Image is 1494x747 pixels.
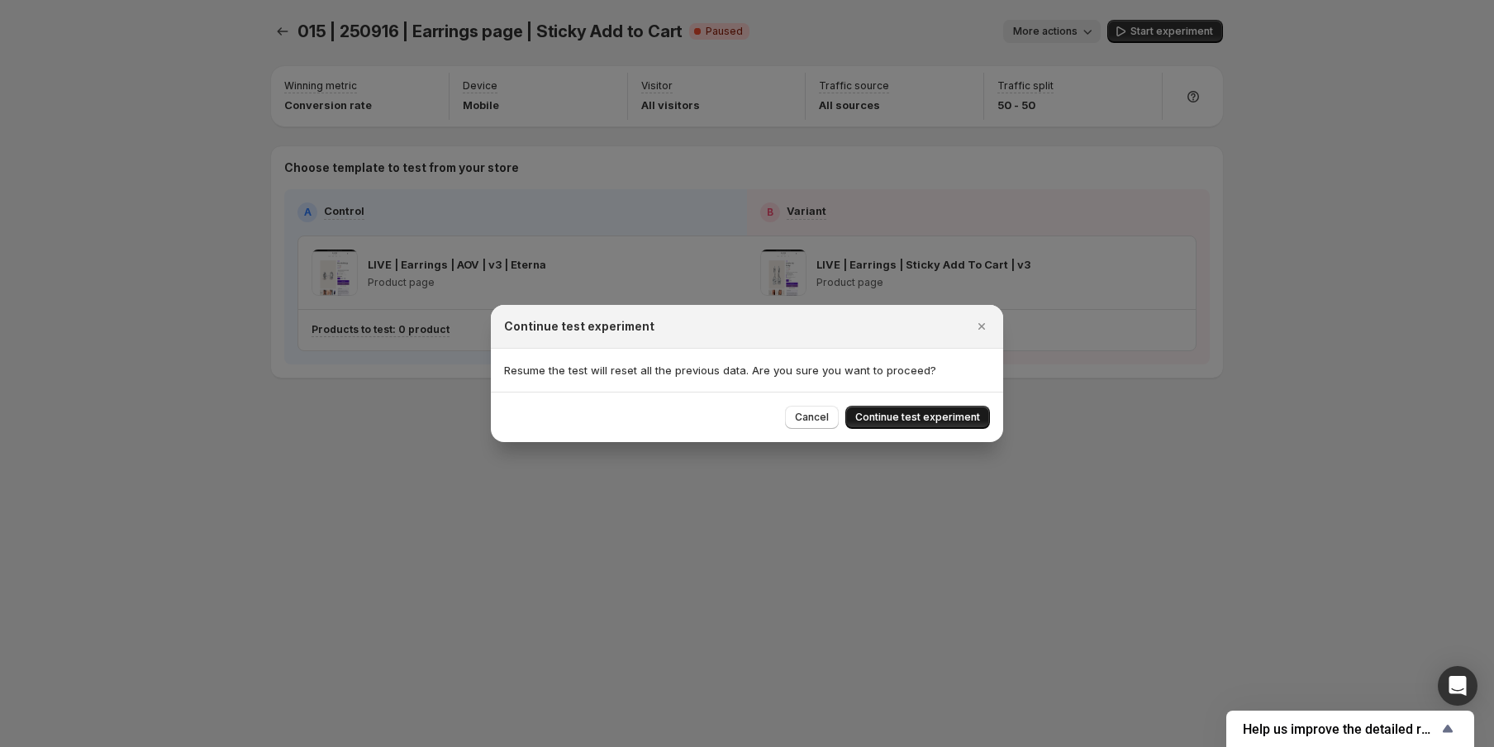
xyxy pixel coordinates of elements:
span: Cancel [795,411,829,424]
button: Close [970,315,993,338]
span: Continue test experiment [855,411,980,424]
p: Resume the test will reset all the previous data. Are you sure you want to proceed? [504,362,990,378]
h2: Continue test experiment [504,318,654,335]
button: Cancel [785,406,839,429]
button: Show survey - Help us improve the detailed report for A/B campaigns [1243,719,1458,739]
button: Continue test experiment [845,406,990,429]
div: Open Intercom Messenger [1438,666,1477,706]
span: Help us improve the detailed report for A/B campaigns [1243,721,1438,737]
